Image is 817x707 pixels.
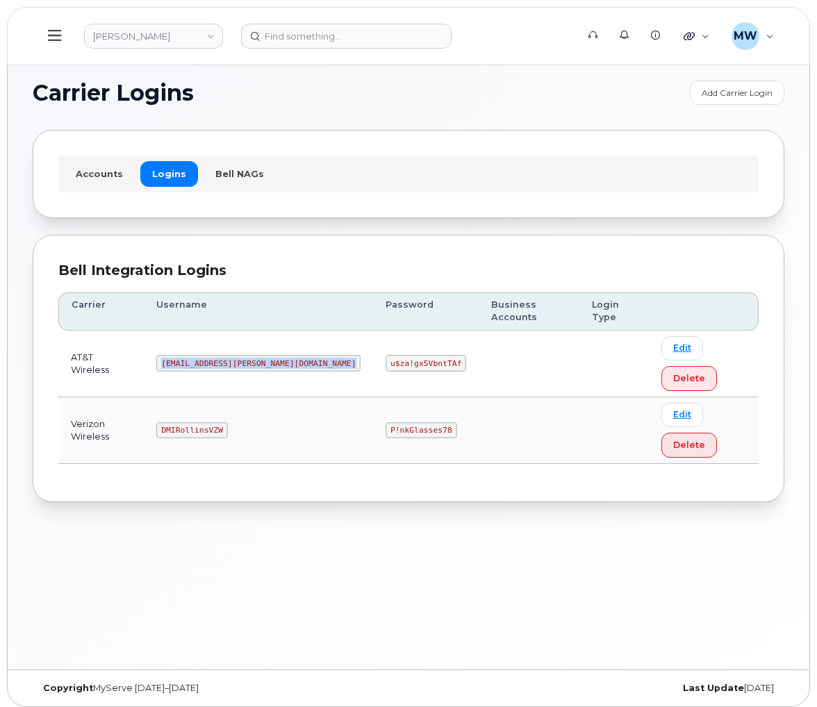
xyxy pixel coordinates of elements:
td: Verizon Wireless [58,397,144,464]
strong: Copyright [43,683,93,693]
th: Password [373,292,479,331]
a: Edit [661,403,703,427]
strong: Last Update [683,683,744,693]
button: Delete [661,366,717,391]
code: u$za!gx5VbntTAf [386,355,466,372]
code: P!nkGlasses78 [386,422,456,439]
a: Accounts [64,161,135,186]
a: Bell NAGs [204,161,276,186]
th: Login Type [579,292,648,331]
span: Delete [673,372,705,385]
div: Bell Integration Logins [58,260,759,281]
span: Carrier Logins [33,83,194,103]
span: Delete [673,438,705,451]
a: Logins [140,161,198,186]
td: AT&T Wireless [58,331,144,397]
div: [DATE] [408,683,784,694]
code: DMIRollinsVZW [156,422,227,439]
th: Carrier [58,292,144,331]
code: [EMAIL_ADDRESS][PERSON_NAME][DOMAIN_NAME] [156,355,361,372]
a: Edit [661,336,703,360]
th: Username [144,292,373,331]
a: Add Carrier Login [690,81,784,105]
th: Business Accounts [479,292,579,331]
button: Delete [661,433,717,458]
div: MyServe [DATE]–[DATE] [33,683,408,694]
